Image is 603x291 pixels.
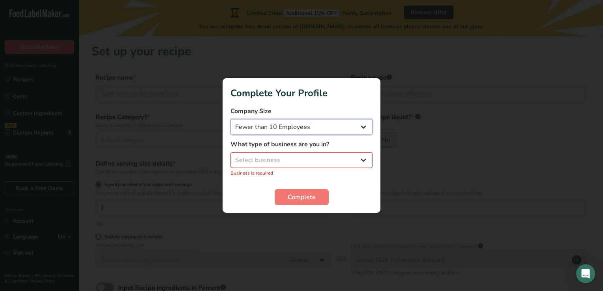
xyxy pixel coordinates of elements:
[230,140,373,149] label: What type of business are you in?
[230,170,373,177] p: Business is required
[230,86,373,100] h1: Complete Your Profile
[275,189,329,205] button: Complete
[576,264,595,283] div: Open Intercom Messenger
[230,106,373,116] label: Company Size
[288,192,316,202] span: Complete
